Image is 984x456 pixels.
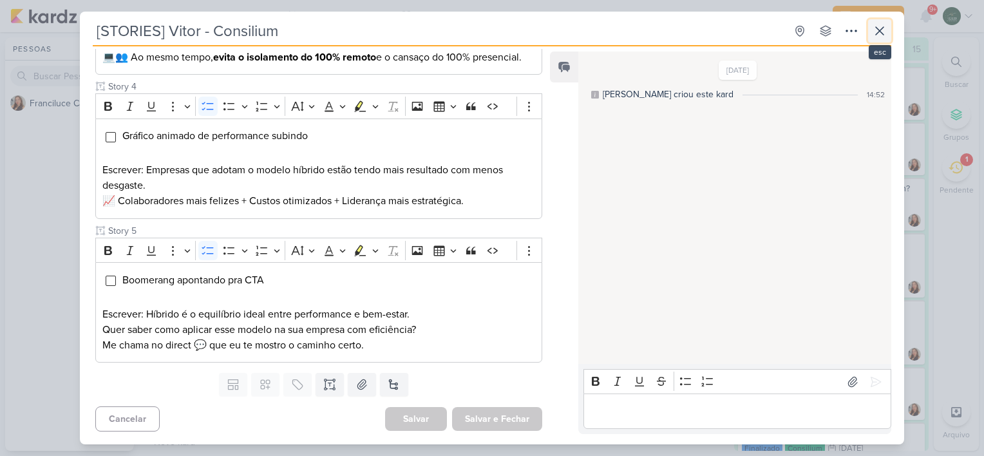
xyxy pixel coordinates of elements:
[95,93,542,119] div: Editor toolbar
[95,119,542,219] div: Editor editing area: main
[122,129,308,142] span: Gráfico animado de performance subindo
[95,262,542,363] div: Editor editing area: main
[603,88,733,101] div: [PERSON_NAME] criou este kard
[102,162,535,209] p: Escrever: Empresas que adotam o modelo híbrido estão tendo mais resultado com menos desgaste. 📈 C...
[102,307,535,353] p: Escrever: Híbrido é o equilíbrio ideal entre performance e bem-estar. Quer saber como aplicar ess...
[93,19,786,43] input: Kard Sem Título
[95,238,542,263] div: Editor toolbar
[106,80,542,93] input: Texto sem título
[95,406,160,432] button: Cancelar
[869,45,891,59] div: esc
[583,394,891,429] div: Editor editing area: main
[122,274,264,287] span: Boomerang apontando pra CTA
[867,89,885,100] div: 14:52
[106,224,542,238] input: Texto sem título
[583,369,891,394] div: Editor toolbar
[213,51,376,64] strong: evita o isolamento do 100% remoto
